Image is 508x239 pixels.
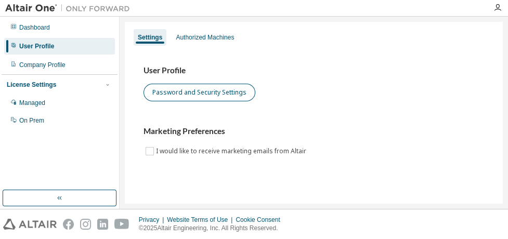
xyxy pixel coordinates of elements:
[138,33,162,42] div: Settings
[144,84,255,101] button: Password and Security Settings
[97,219,108,230] img: linkedin.svg
[139,216,167,224] div: Privacy
[139,224,286,233] p: © 2025 Altair Engineering, Inc. All Rights Reserved.
[19,23,50,32] div: Dashboard
[144,126,484,137] h3: Marketing Preferences
[19,42,54,50] div: User Profile
[167,216,236,224] div: Website Terms of Use
[19,61,66,69] div: Company Profile
[80,219,91,230] img: instagram.svg
[144,65,484,76] h3: User Profile
[176,33,234,42] div: Authorized Machines
[19,99,45,107] div: Managed
[114,219,129,230] img: youtube.svg
[63,219,74,230] img: facebook.svg
[19,116,44,125] div: On Prem
[236,216,286,224] div: Cookie Consent
[156,145,308,157] label: I would like to receive marketing emails from Altair
[5,3,135,14] img: Altair One
[7,81,56,89] div: License Settings
[3,219,57,230] img: altair_logo.svg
